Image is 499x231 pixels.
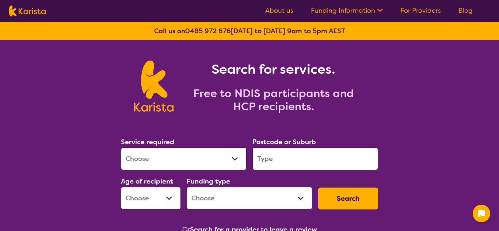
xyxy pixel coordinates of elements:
[252,147,378,170] input: Type
[9,5,46,16] img: Karista logo
[121,138,174,146] label: Service required
[400,6,441,15] a: For Providers
[311,6,383,15] a: Funding Information
[134,61,173,112] img: Karista logo
[185,27,231,35] a: 0485 972 676
[252,138,316,146] label: Postcode or Suburb
[121,177,173,186] label: Age of recipient
[458,6,473,15] a: Blog
[182,61,365,78] h1: Search for services.
[265,6,293,15] a: About us
[318,188,378,209] button: Search
[187,177,230,186] label: Funding type
[154,27,345,35] b: Call us on [DATE] to [DATE] 9am to 5pm AEST
[182,87,365,113] h2: Free to NDIS participants and HCP recipients.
